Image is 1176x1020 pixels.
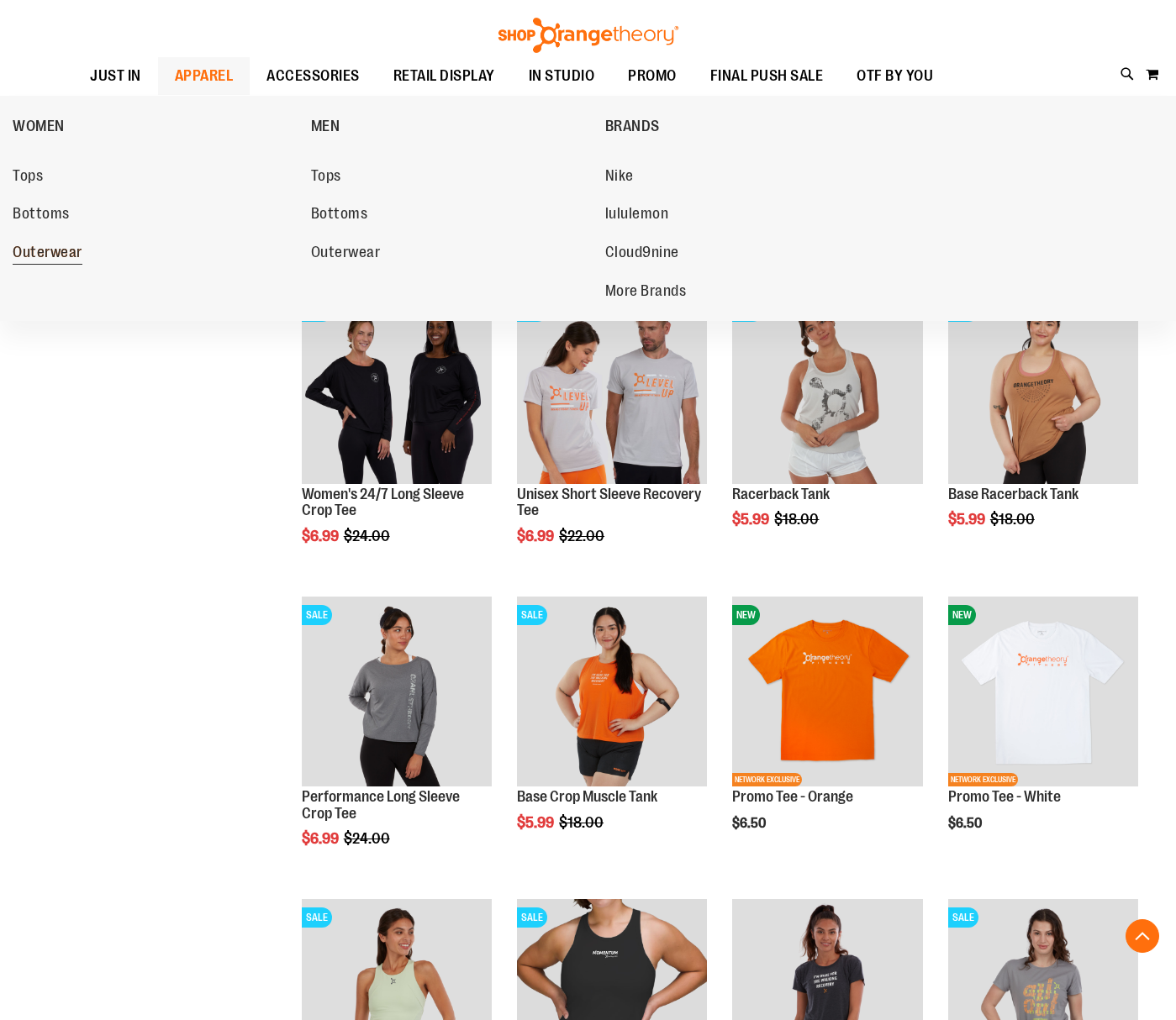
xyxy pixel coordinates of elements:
span: NEW [732,605,760,625]
span: More Brands [605,282,687,303]
span: APPAREL [175,57,234,95]
a: Product image for Base Crop Muscle TankSALE [517,597,707,789]
a: Product image for White Promo TeeNEWNETWORK EXCLUSIVE [948,597,1138,789]
span: $22.00 [559,528,607,544]
span: NETWORK EXCLUSIVE [948,773,1018,786]
img: Product image for Racerback Tank [732,293,922,483]
span: Nike [605,167,634,188]
img: Product image for Womens 24/7 LS Crop Tee [302,293,492,483]
img: Product image for Base Crop Muscle Tank [517,597,707,786]
span: lululemon [605,205,669,226]
div: product [940,285,1147,570]
a: Women's 24/7 Long Sleeve Crop Tee [302,486,464,519]
a: Racerback Tank [732,486,830,502]
a: Product image for Base Racerback TankSALE [948,293,1138,486]
span: JUST IN [90,57,141,95]
span: $6.50 [732,816,768,831]
a: APPAREL [158,57,250,95]
a: Base Crop Muscle Tank [517,788,657,805]
a: Unisex Short Sleeve Recovery Tee [517,486,701,519]
a: Product image for Womens 24/7 LS Crop TeeSALE [302,293,492,486]
a: Product image for Orange Promo TeeNEWNETWORK EXCLUSIVE [732,597,922,789]
span: $6.99 [302,830,341,847]
a: BRANDS [605,104,895,148]
span: ACCESSORIES [266,57,360,95]
span: Outerwear [13,244,82,265]
span: $18.00 [559,814,606,831]
span: OTF BY YOU [857,57,933,95]
span: Bottoms [13,205,70,226]
span: $6.99 [302,528,341,544]
span: NEW [948,605,976,625]
img: Product image for Performance Long Sleeve Crop Tee [302,597,492,786]
span: Cloud9nine [605,244,679,265]
span: $5.99 [732,511,772,528]
span: Bottoms [311,205,368,226]
img: Product image for White Promo Tee [948,597,1138,786]
span: WOMEN [13,118,65,139]
a: Product image for Unisex Short Sleeve Recovery TeeSALE [517,293,707,486]
a: Tops [13,161,294,192]
span: SALE [302,907,332,928]
a: PROMO [611,57,693,96]
a: OTF BY YOU [840,57,950,96]
a: Performance Long Sleeve Crop Tee [302,788,460,822]
a: Promo Tee - Orange [732,788,853,805]
div: product [293,285,500,587]
span: $18.00 [774,511,821,528]
a: Promo Tee - White [948,788,1061,805]
span: SALE [302,605,332,625]
a: Product image for Performance Long Sleeve Crop TeeSALE [302,597,492,789]
span: $24.00 [344,830,393,847]
span: IN STUDIO [529,57,595,95]
a: RETAIL DISPLAY [377,57,512,96]
span: $5.99 [948,511,988,528]
span: MEN [311,118,340,139]
span: NETWORK EXCLUSIVE [732,773,802,786]
span: SALE [517,605,547,625]
img: Product image for Unisex Short Sleeve Recovery Tee [517,293,707,483]
a: Product image for Racerback TankSALE [732,293,922,486]
a: MEN [311,104,597,148]
div: product [293,588,500,891]
span: SALE [517,907,547,928]
span: PROMO [628,57,677,95]
span: $18.00 [990,511,1037,528]
a: FINAL PUSH SALE [693,57,841,96]
span: $6.99 [517,528,556,544]
img: Product image for Base Racerback Tank [948,293,1138,483]
div: product [724,588,931,874]
span: RETAIL DISPLAY [393,57,495,95]
div: product [509,285,715,587]
span: Tops [311,167,341,188]
a: JUST IN [73,57,158,96]
a: Base Racerback Tank [948,486,1078,502]
div: product [940,588,1147,874]
span: Outerwear [311,244,381,265]
span: SALE [948,907,978,928]
span: $5.99 [517,814,556,831]
span: Tops [13,167,43,188]
span: BRANDS [605,118,660,139]
a: IN STUDIO [512,57,612,96]
div: product [724,285,931,570]
img: Shop Orangetheory [496,18,681,53]
a: Outerwear [13,238,294,268]
img: Product image for Orange Promo Tee [732,597,922,786]
button: Back To Top [1126,919,1159,953]
a: ACCESSORIES [250,57,377,96]
span: $24.00 [344,528,393,544]
span: $6.50 [948,816,984,831]
div: product [509,588,715,874]
a: Bottoms [13,199,294,229]
span: FINAL PUSH SALE [710,57,824,95]
a: WOMEN [13,104,303,148]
